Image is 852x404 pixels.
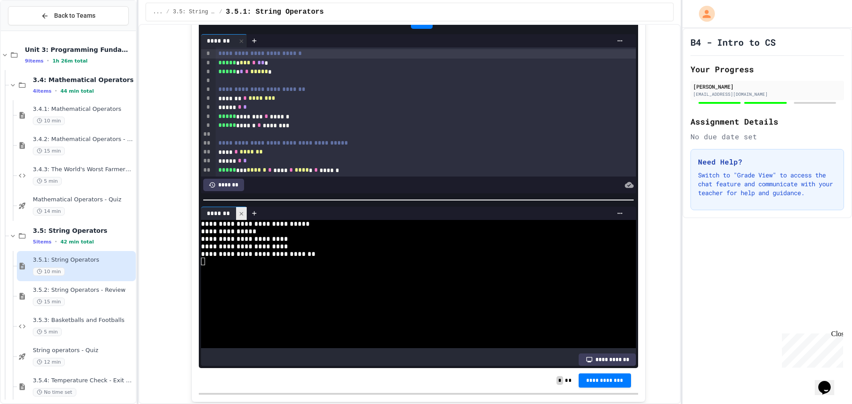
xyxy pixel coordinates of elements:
[219,8,222,16] span: /
[33,166,134,173] span: 3.4.3: The World's Worst Farmers Market
[33,196,134,204] span: Mathematical Operators - Quiz
[693,82,841,90] div: [PERSON_NAME]
[33,147,65,155] span: 15 min
[33,106,134,113] span: 3.4.1: Mathematical Operators
[33,267,65,276] span: 10 min
[690,115,844,128] h2: Assignment Details
[55,87,57,94] span: •
[33,317,134,324] span: 3.5.3: Basketballs and Footballs
[4,4,61,56] div: Chat with us now!Close
[698,157,836,167] h3: Need Help?
[8,6,129,25] button: Back to Teams
[226,7,324,17] span: 3.5.1: String Operators
[25,46,134,54] span: Unit 3: Programming Fundamentals
[690,131,844,142] div: No due date set
[153,8,163,16] span: ...
[52,58,87,64] span: 1h 26m total
[33,76,134,84] span: 3.4: Mathematical Operators
[33,207,65,216] span: 14 min
[25,58,43,64] span: 9 items
[33,377,134,384] span: 3.5.4: Temperature Check - Exit Ticket
[690,63,844,75] h2: Your Progress
[60,239,94,245] span: 42 min total
[690,4,717,24] div: My Account
[173,8,216,16] span: 3.5: String Operators
[693,91,841,98] div: [EMAIL_ADDRESS][DOMAIN_NAME]
[815,369,843,395] iframe: chat widget
[690,36,776,48] h1: B4 - Intro to CS
[166,8,169,16] span: /
[33,239,51,245] span: 5 items
[47,57,49,64] span: •
[54,11,95,20] span: Back to Teams
[33,88,51,94] span: 4 items
[778,330,843,368] iframe: chat widget
[33,328,62,336] span: 5 min
[33,136,134,143] span: 3.4.2: Mathematical Operators - Review
[33,388,76,396] span: No time set
[33,298,65,306] span: 15 min
[33,286,134,294] span: 3.5.2: String Operators - Review
[33,227,134,235] span: 3.5: String Operators
[55,238,57,245] span: •
[33,256,134,264] span: 3.5.1: String Operators
[698,171,836,197] p: Switch to "Grade View" to access the chat feature and communicate with your teacher for help and ...
[33,347,134,354] span: String operators - Quiz
[33,358,65,366] span: 12 min
[33,177,62,185] span: 5 min
[33,117,65,125] span: 10 min
[60,88,94,94] span: 44 min total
